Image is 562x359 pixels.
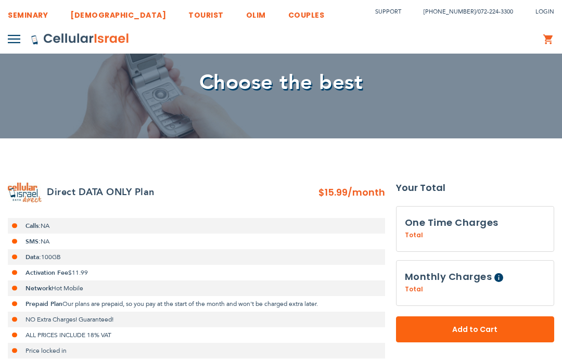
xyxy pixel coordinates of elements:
[62,300,318,308] span: Our plans are prepaid, so you pay at the start of the month and won't be charged extra later.
[430,324,520,335] span: Add to Cart
[8,218,385,234] li: NA
[405,215,546,230] h3: One Time Charges
[246,3,266,22] a: OLIM
[25,300,62,308] strong: Prepaid Plan
[47,185,155,200] h2: Direct DATA ONLY Plan
[68,268,88,277] span: $11.99
[52,284,83,292] span: Hot Mobile
[8,234,385,249] li: NA
[405,285,423,294] span: Total
[413,4,513,19] li: /
[494,273,503,282] span: Help
[375,8,401,16] a: Support
[348,185,385,200] span: /month
[8,343,385,358] li: Price locked in
[8,312,385,327] li: NO Extra Charges! Guaranteed!
[25,284,52,292] strong: Network
[25,237,41,246] strong: SMS:
[188,3,224,22] a: TOURIST
[478,8,513,16] a: 072-224-3300
[8,249,385,265] li: 100GB
[396,180,555,196] strong: Your Total
[25,253,41,261] strong: Data:
[424,8,476,16] a: [PHONE_NUMBER]
[199,68,363,97] span: Choose the best
[8,35,20,43] img: Toggle Menu
[396,316,555,342] button: Add to Cart
[535,8,554,16] span: Login
[288,3,325,22] a: COUPLES
[25,222,41,230] strong: Calls:
[70,3,166,22] a: [DEMOGRAPHIC_DATA]
[8,183,42,202] img: Direct DATA Only
[31,33,130,45] img: Cellular Israel Logo
[8,3,48,22] a: SEMINARY
[8,327,385,343] li: ALL PRICES INCLUDE 18% VAT
[318,186,348,199] span: $15.99
[25,268,68,277] strong: Activation Fee
[405,270,492,283] span: Monthly Charges
[405,230,423,240] span: Total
